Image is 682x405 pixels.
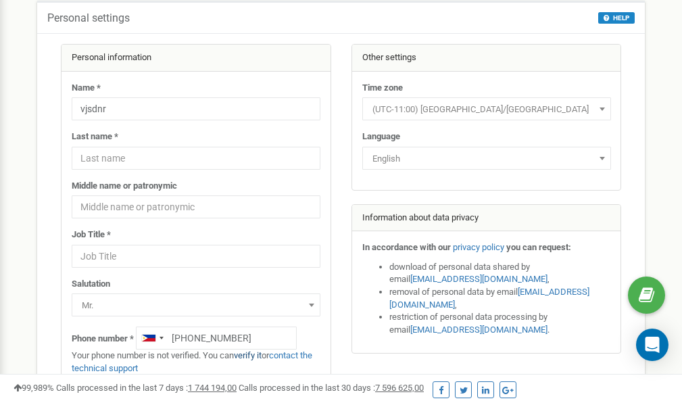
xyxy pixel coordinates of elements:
[72,350,312,373] a: contact the technical support
[62,45,331,72] div: Personal information
[72,180,177,193] label: Middle name or patronymic
[598,12,635,24] button: HELP
[362,130,400,143] label: Language
[362,147,611,170] span: English
[362,97,611,120] span: (UTC-11:00) Pacific/Midway
[14,383,54,393] span: 99,989%
[389,261,611,286] li: download of personal data shared by email ,
[72,278,110,291] label: Salutation
[352,205,621,232] div: Information about data privacy
[72,195,320,218] input: Middle name or patronymic
[362,82,403,95] label: Time zone
[367,100,606,119] span: (UTC-11:00) Pacific/Midway
[136,327,297,350] input: +1-800-555-55-55
[72,229,111,241] label: Job Title *
[72,97,320,120] input: Name
[47,12,130,24] h5: Personal settings
[352,45,621,72] div: Other settings
[137,327,168,349] div: Telephone country code
[72,350,320,375] p: Your phone number is not verified. You can or
[389,311,611,336] li: restriction of personal data processing by email .
[410,274,547,284] a: [EMAIL_ADDRESS][DOMAIN_NAME]
[188,383,237,393] u: 1 744 194,00
[453,242,504,252] a: privacy policy
[72,293,320,316] span: Mr.
[367,149,606,168] span: English
[375,383,424,393] u: 7 596 625,00
[506,242,571,252] strong: you can request:
[72,82,101,95] label: Name *
[234,350,262,360] a: verify it
[389,286,611,311] li: removal of personal data by email ,
[72,130,118,143] label: Last name *
[72,245,320,268] input: Job Title
[56,383,237,393] span: Calls processed in the last 7 days :
[362,242,451,252] strong: In accordance with our
[389,287,589,310] a: [EMAIL_ADDRESS][DOMAIN_NAME]
[72,333,134,346] label: Phone number *
[76,296,316,315] span: Mr.
[636,329,668,361] div: Open Intercom Messenger
[239,383,424,393] span: Calls processed in the last 30 days :
[72,147,320,170] input: Last name
[410,325,547,335] a: [EMAIL_ADDRESS][DOMAIN_NAME]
